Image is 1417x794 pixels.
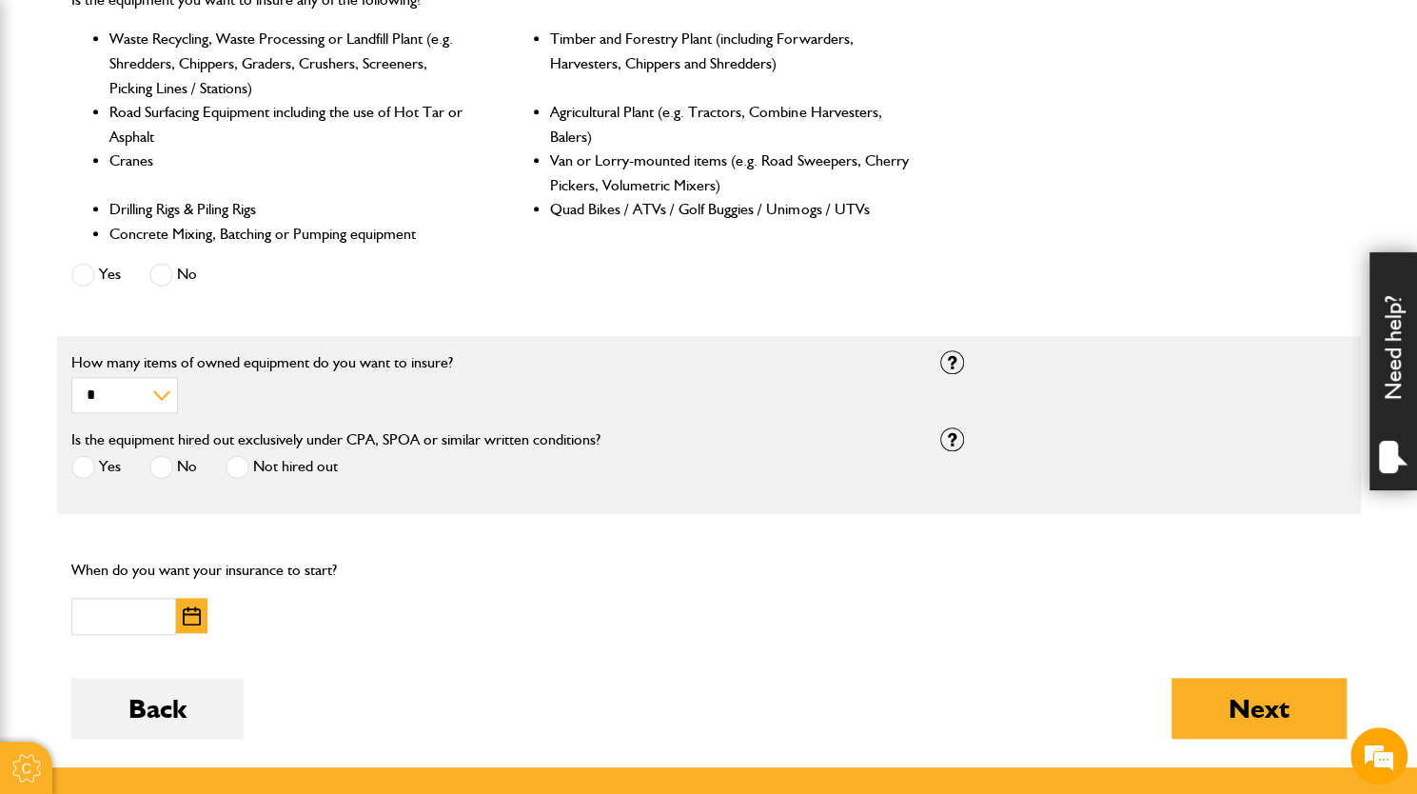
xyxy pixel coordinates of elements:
em: Start Chat [259,586,345,612]
label: Yes [71,455,121,479]
li: Drilling Rigs & Piling Rigs [109,197,470,222]
li: Concrete Mixing, Batching or Pumping equipment [109,222,470,247]
button: Next [1171,678,1347,739]
label: No [149,455,197,479]
textarea: Type your message and hit 'Enter' [25,345,347,571]
input: Enter your last name [25,176,347,218]
p: When do you want your insurance to start? [71,558,478,583]
label: How many items of owned equipment do you want to insure? [71,355,912,370]
li: Van or Lorry-mounted items (e.g. Road Sweepers, Cherry Pickers, Volumetric Mixers) [550,149,911,197]
li: Quad Bikes / ATVs / Golf Buggies / Unimogs / UTVs [550,197,911,222]
label: No [149,263,197,287]
li: Cranes [109,149,470,197]
div: Chat with us now [99,107,320,131]
input: Enter your phone number [25,288,347,330]
div: Need help? [1369,252,1417,490]
li: Waste Recycling, Waste Processing or Landfill Plant (e.g. Shredders, Chippers, Graders, Crushers,... [109,27,470,100]
div: Minimize live chat window [312,10,358,55]
input: Enter your email address [25,232,347,274]
img: d_20077148190_company_1631870298795_20077148190 [32,106,80,132]
li: Agricultural Plant (e.g. Tractors, Combine Harvesters, Balers) [550,100,911,149]
button: Back [71,678,244,739]
label: Not hired out [226,455,338,479]
label: Yes [71,263,121,287]
label: Is the equipment hired out exclusively under CPA, SPOA or similar written conditions? [71,432,600,447]
li: Road Surfacing Equipment including the use of Hot Tar or Asphalt [109,100,470,149]
li: Timber and Forestry Plant (including Forwarders, Harvesters, Chippers and Shredders) [550,27,911,100]
img: Choose date [183,606,201,625]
